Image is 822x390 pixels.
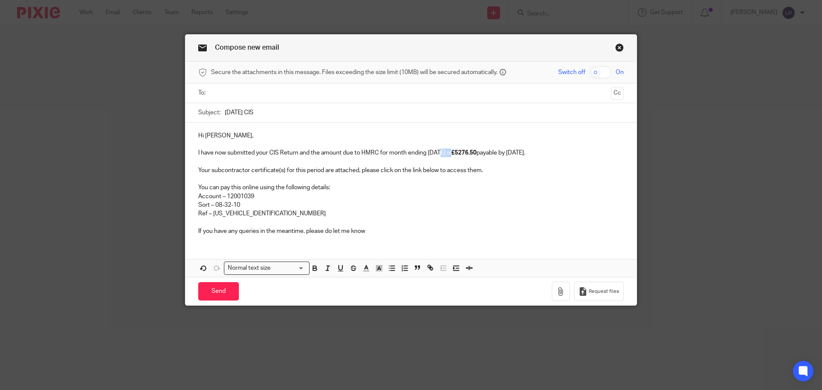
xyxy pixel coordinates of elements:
[274,264,304,273] input: Search for option
[211,68,497,77] span: Secure the attachments in this message. Files exceeding the size limit (10MB) will be secured aut...
[611,87,624,100] button: Cc
[589,288,619,295] span: Request files
[226,264,273,273] span: Normal text size
[198,209,624,218] p: Ref – [US_VEHICLE_IDENTIFICATION_NUMBER]
[198,227,624,235] p: If you have any queries in the meantime, please do let me know
[558,68,585,77] span: Switch off
[198,183,624,192] p: You can pay this online using the following details:
[198,89,208,97] label: To:
[451,150,477,156] strong: £5276.50
[574,282,624,301] button: Request files
[215,44,279,51] span: Compose new email
[198,166,624,175] p: Your subcontractor certificate(s) for this period are attached, please click on the link below to...
[198,149,624,157] p: I have now submitted your CIS Return and the amount due to HMRC for month ending [DATE] is payabl...
[198,192,624,201] p: Account – 12001039
[198,131,624,140] p: Hi [PERSON_NAME],
[616,68,624,77] span: On
[198,282,239,301] input: Send
[198,108,220,117] label: Subject:
[224,262,310,275] div: Search for option
[615,43,624,55] a: Close this dialog window
[198,201,624,209] p: Sort – 08-32-10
